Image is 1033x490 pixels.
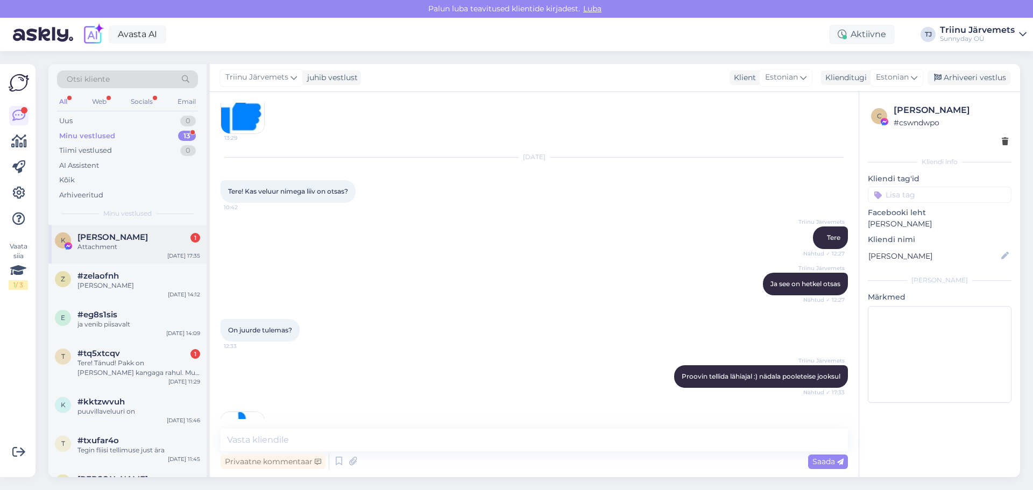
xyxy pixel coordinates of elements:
[928,70,1010,85] div: Arhiveeri vestlus
[868,187,1011,203] input: Lisa tag
[175,95,198,109] div: Email
[803,296,845,304] span: Nähtud ✓ 12:27
[61,401,66,409] span: k
[221,90,264,133] img: Attachment
[580,4,605,13] span: Luba
[770,280,840,288] span: Ja see on hetkel otsas
[59,190,103,201] div: Arhiveeritud
[9,73,29,93] img: Askly Logo
[77,242,200,252] div: Attachment
[821,72,867,83] div: Klienditugi
[167,252,200,260] div: [DATE] 17:35
[61,439,65,448] span: t
[940,26,1015,34] div: Triinu Järvemets
[940,26,1027,43] a: Triinu JärvemetsSunnyday OÜ
[730,72,756,83] div: Klient
[129,95,155,109] div: Socials
[77,271,119,281] span: #zelaofnh
[827,233,840,242] span: Tere
[77,474,148,484] span: Kadi Salu
[82,23,104,46] img: explore-ai
[190,233,200,243] div: 1
[57,95,69,109] div: All
[168,378,200,386] div: [DATE] 11:29
[868,207,1011,218] p: Facebooki leht
[940,34,1015,43] div: Sunnyday OÜ
[168,455,200,463] div: [DATE] 11:45
[61,236,66,244] span: K
[178,131,196,141] div: 13
[77,310,117,319] span: #eg8s1sis
[9,280,28,290] div: 1 / 3
[77,397,125,407] span: #kktzwvuh
[61,352,65,360] span: t
[90,95,109,109] div: Web
[221,412,264,455] img: Attachment
[59,145,112,156] div: Tiimi vestlused
[61,275,65,283] span: z
[894,117,1008,129] div: # cswndwpo
[798,264,845,272] span: Triinu Järvemets
[103,209,152,218] span: Minu vestlused
[77,319,200,329] div: ja venib piisavalt
[77,349,120,358] span: #tq5xtcqv
[868,292,1011,303] p: Märkmed
[921,27,936,42] div: TJ
[109,25,166,44] a: Avasta AI
[798,357,845,365] span: Triinu Järvemets
[224,342,264,350] span: 12:33
[168,290,200,299] div: [DATE] 14:12
[77,436,119,445] span: #txufar4o
[77,358,200,378] div: Tere! Tänud! Pakk on [PERSON_NAME] kangaga rahul. Mul on küsimus, kas mingit võimalust [PERSON_NA...
[167,416,200,424] div: [DATE] 15:46
[868,173,1011,184] p: Kliendi tag'id
[303,72,358,83] div: juhib vestlust
[812,457,844,466] span: Saada
[166,329,200,337] div: [DATE] 14:09
[228,187,348,195] span: Tere! Kas veluur nimega liiv on otsas?
[9,242,28,290] div: Vaata siia
[682,372,840,380] span: Proovin tellida lähiajal :) nädala pooleteise jooksul
[798,218,845,226] span: Triinu Järvemets
[77,281,200,290] div: [PERSON_NAME]
[190,349,200,359] div: 1
[61,314,65,322] span: e
[221,152,848,162] div: [DATE]
[180,116,196,126] div: 0
[77,445,200,455] div: Tegin fliisi tellimuse just ära
[59,160,99,171] div: AI Assistent
[868,218,1011,230] p: [PERSON_NAME]
[180,145,196,156] div: 0
[894,104,1008,117] div: [PERSON_NAME]
[59,131,115,141] div: Minu vestlused
[829,25,895,44] div: Aktiivne
[765,72,798,83] span: Estonian
[868,234,1011,245] p: Kliendi nimi
[803,250,845,258] span: Nähtud ✓ 12:27
[224,203,264,211] span: 10:42
[59,116,73,126] div: Uus
[803,388,845,396] span: Nähtud ✓ 17:33
[59,175,75,186] div: Kõik
[77,407,200,416] div: puuvillaveluuri on
[868,275,1011,285] div: [PERSON_NAME]
[876,72,909,83] span: Estonian
[868,157,1011,167] div: Kliendi info
[224,134,265,142] span: 13:29
[221,455,326,469] div: Privaatne kommentaar
[877,112,882,120] span: c
[868,250,999,262] input: Lisa nimi
[228,326,292,334] span: On juurde tulemas?
[77,232,148,242] span: Kadi Tammoja
[67,74,110,85] span: Otsi kliente
[225,72,288,83] span: Triinu Järvemets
